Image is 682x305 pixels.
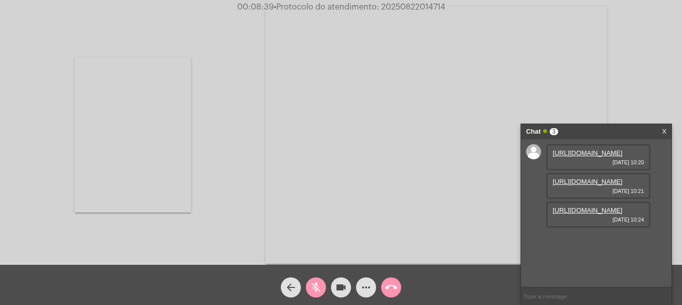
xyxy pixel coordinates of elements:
a: X [662,124,666,139]
strong: Chat [526,124,541,139]
mat-icon: call_end [385,281,397,293]
mat-icon: mic_off [310,281,322,293]
mat-icon: arrow_back [285,281,297,293]
span: [DATE] 10:20 [553,159,644,165]
a: [URL][DOMAIN_NAME] [553,207,622,214]
span: 3 [550,128,558,135]
a: [URL][DOMAIN_NAME] [553,149,622,157]
span: • [274,3,276,11]
mat-icon: videocam [335,281,347,293]
span: [DATE] 10:21 [553,188,644,194]
span: Online [543,129,547,133]
mat-icon: more_horiz [360,281,372,293]
input: Type a message [521,287,671,305]
a: [URL][DOMAIN_NAME] [553,178,622,185]
span: 00:08:39 [237,3,274,11]
span: Protocolo do atendimento: 20250822014714 [274,3,445,11]
span: [DATE] 10:24 [553,217,644,223]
